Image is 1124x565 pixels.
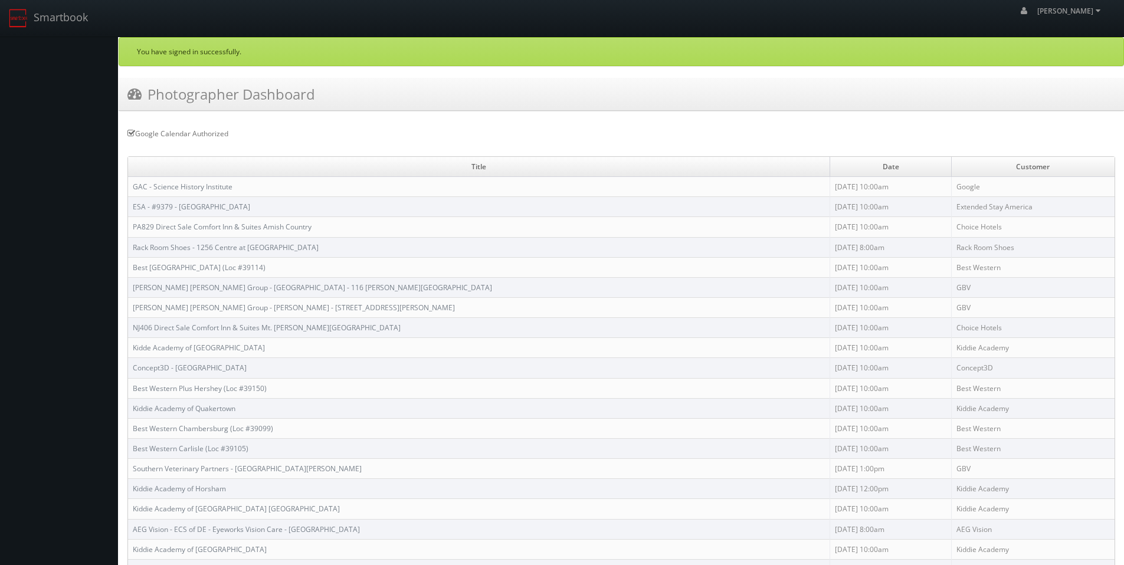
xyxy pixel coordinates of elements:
a: Best [GEOGRAPHIC_DATA] (Loc #39114) [133,262,266,272]
td: [DATE] 10:00am [830,418,951,438]
td: [DATE] 10:00am [830,398,951,418]
a: PA829 Direct Sale Comfort Inn & Suites Amish Country [133,222,312,232]
td: Best Western [951,418,1115,438]
td: GBV [951,277,1115,297]
a: AEG Vision - ECS of DE - Eyeworks Vision Care - [GEOGRAPHIC_DATA] [133,524,360,534]
td: Kiddie Academy [951,338,1115,358]
td: [DATE] 10:00am [830,217,951,237]
td: [DATE] 10:00am [830,539,951,559]
td: Best Western [951,378,1115,398]
a: NJ406 Direct Sale Comfort Inn & Suites Mt. [PERSON_NAME][GEOGRAPHIC_DATA] [133,323,401,333]
td: Customer [951,157,1115,177]
a: Southern Veterinary Partners - [GEOGRAPHIC_DATA][PERSON_NAME] [133,464,362,474]
td: Choice Hotels [951,318,1115,338]
td: Rack Room Shoes [951,237,1115,257]
td: Kiddie Academy [951,499,1115,519]
td: [DATE] 10:00am [830,257,951,277]
a: ESA - #9379 - [GEOGRAPHIC_DATA] [133,202,250,212]
td: [DATE] 10:00am [830,338,951,358]
td: [DATE] 8:00am [830,237,951,257]
a: Best Western Chambersburg (Loc #39099) [133,423,273,433]
td: Best Western [951,438,1115,458]
td: GBV [951,459,1115,479]
td: [DATE] 8:00am [830,519,951,539]
td: [DATE] 10:00am [830,297,951,317]
a: GAC - Science History Institute [133,182,232,192]
span: [PERSON_NAME] [1037,6,1104,16]
td: [DATE] 10:00am [830,318,951,338]
div: Google Calendar Authorized [127,129,1115,139]
td: AEG Vision [951,519,1115,539]
td: Google [951,177,1115,197]
td: [DATE] 10:00am [830,438,951,458]
td: Kiddie Academy [951,479,1115,499]
a: [PERSON_NAME] [PERSON_NAME] Group - [PERSON_NAME] - [STREET_ADDRESS][PERSON_NAME] [133,303,455,313]
a: Kiddie Academy of [GEOGRAPHIC_DATA] [133,544,267,554]
td: [DATE] 10:00am [830,197,951,217]
a: Best Western Carlisle (Loc #39105) [133,444,248,454]
td: Choice Hotels [951,217,1115,237]
a: Kiddie Academy of Horsham [133,484,226,494]
td: Concept3D [951,358,1115,378]
td: [DATE] 1:00pm [830,459,951,479]
a: Kiddie Academy of Quakertown [133,403,235,413]
td: Kiddie Academy [951,539,1115,559]
td: Extended Stay America [951,197,1115,217]
p: You have signed in successfully. [137,47,1106,57]
h3: Photographer Dashboard [127,84,315,104]
a: Kidde Academy of [GEOGRAPHIC_DATA] [133,343,265,353]
a: Concept3D - [GEOGRAPHIC_DATA] [133,363,247,373]
td: Date [830,157,951,177]
td: GBV [951,297,1115,317]
td: [DATE] 10:00am [830,358,951,378]
td: [DATE] 10:00am [830,378,951,398]
td: Title [128,157,830,177]
img: smartbook-logo.png [9,9,28,28]
a: Rack Room Shoes - 1256 Centre at [GEOGRAPHIC_DATA] [133,242,319,252]
td: [DATE] 10:00am [830,277,951,297]
a: [PERSON_NAME] [PERSON_NAME] Group - [GEOGRAPHIC_DATA] - 116 [PERSON_NAME][GEOGRAPHIC_DATA] [133,282,492,293]
a: Kiddie Academy of [GEOGRAPHIC_DATA] [GEOGRAPHIC_DATA] [133,504,340,514]
td: Kiddie Academy [951,398,1115,418]
td: [DATE] 12:00pm [830,479,951,499]
a: Best Western Plus Hershey (Loc #39150) [133,383,267,393]
td: [DATE] 10:00am [830,177,951,197]
td: Best Western [951,257,1115,277]
td: [DATE] 10:00am [830,499,951,519]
